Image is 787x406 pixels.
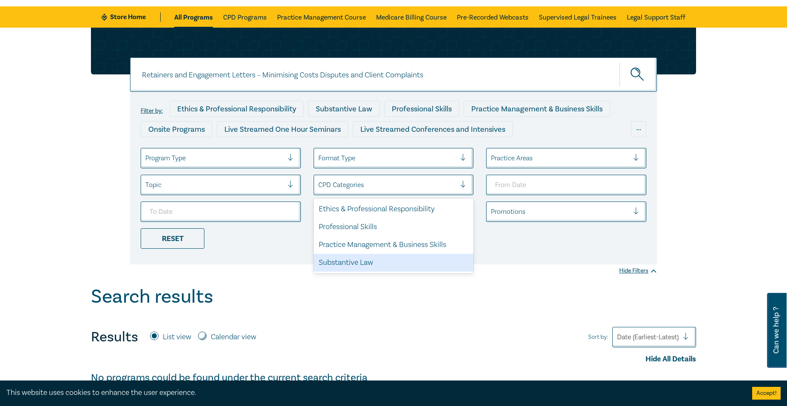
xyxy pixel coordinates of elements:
a: Supervised Legal Trainees [539,6,617,28]
h1: Search results [91,286,213,308]
h4: Results [91,329,138,346]
div: Ethics & Professional Responsibility [314,200,474,218]
div: Reset [141,228,204,249]
label: Filter by: [141,108,163,114]
input: select [491,207,493,216]
div: Pre-Recorded Webcasts [280,142,377,158]
input: Search for a program title, program description or presenter name [130,57,657,92]
input: From Date [486,175,646,195]
span: Can we help ? [772,298,780,363]
div: Live Streamed Practical Workshops [141,142,275,158]
div: Live Streamed Conferences and Intensives [353,121,513,137]
a: Medicare Billing Course [376,6,447,28]
input: To Date [141,202,301,222]
a: Pre-Recorded Webcasts [457,6,529,28]
div: Onsite Programs [141,121,212,137]
div: Professional Skills [384,101,459,117]
button: Accept cookies [752,387,781,400]
input: select [145,153,147,163]
div: Substantive Law [308,101,380,117]
input: select [318,153,320,163]
div: National Programs [479,142,557,158]
div: Practice Management & Business Skills [464,101,610,117]
input: select [491,153,493,163]
label: List view [163,332,191,343]
div: Substantive Law [314,254,474,272]
span: Sort by: [588,332,608,342]
div: This website uses cookies to enhance the user experience. [6,387,739,398]
div: Professional Skills [314,218,474,236]
a: Practice Management Course [277,6,366,28]
div: Ethics & Professional Responsibility [170,101,304,117]
a: Store Home [102,12,161,22]
h4: No programs could be found under the current search criteria [91,371,696,385]
input: select [318,180,320,190]
a: Legal Support Staff [627,6,685,28]
input: select [145,180,147,190]
div: Live Streamed One Hour Seminars [217,121,348,137]
div: Hide All Details [91,354,696,365]
label: Calendar view [211,332,256,343]
div: Practice Management & Business Skills [314,236,474,254]
a: CPD Programs [223,6,267,28]
input: Sort by [617,332,619,342]
div: Hide Filters [619,267,657,275]
div: ... [631,121,646,137]
a: All Programs [174,6,213,28]
div: 10 CPD Point Packages [382,142,475,158]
